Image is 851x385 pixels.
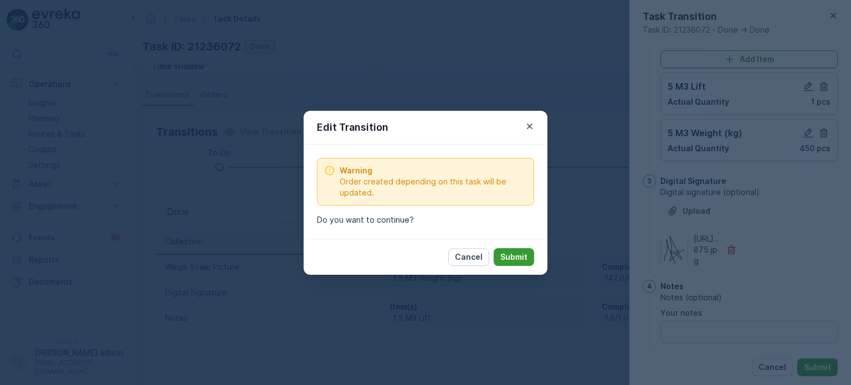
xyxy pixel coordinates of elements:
p: Submit [500,251,527,263]
button: Submit [494,248,534,266]
span: Order created depending on this task will be updated. [340,176,527,198]
p: Do you want to continue? [317,214,534,225]
button: Cancel [448,248,489,266]
p: Edit Transition [317,120,388,135]
span: Warning [340,165,527,176]
p: Cancel [455,251,483,263]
